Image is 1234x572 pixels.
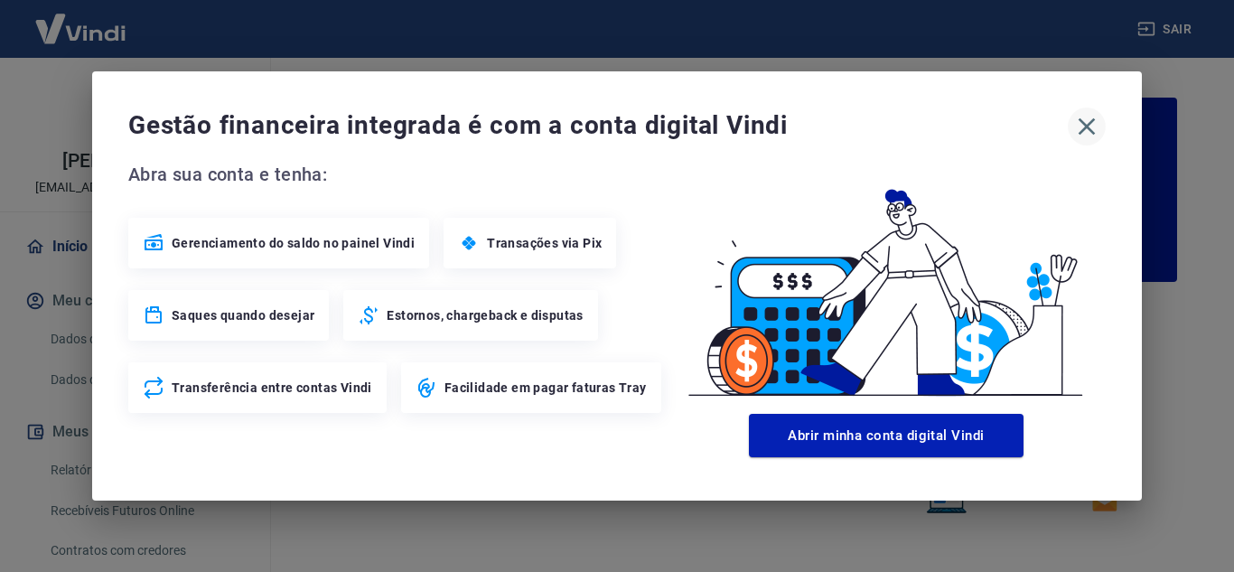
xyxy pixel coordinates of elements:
span: Estornos, chargeback e disputas [387,306,583,324]
span: Saques quando desejar [172,306,314,324]
img: Good Billing [667,160,1106,407]
span: Abra sua conta e tenha: [128,160,667,189]
span: Gestão financeira integrada é com a conta digital Vindi [128,108,1068,144]
button: Abrir minha conta digital Vindi [749,414,1024,457]
span: Transações via Pix [487,234,602,252]
span: Transferência entre contas Vindi [172,379,372,397]
span: Facilidade em pagar faturas Tray [444,379,647,397]
span: Gerenciamento do saldo no painel Vindi [172,234,415,252]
